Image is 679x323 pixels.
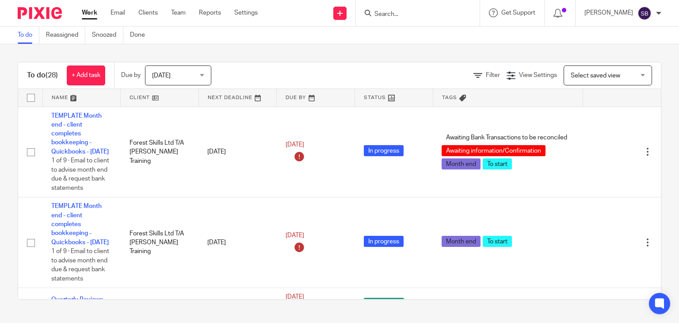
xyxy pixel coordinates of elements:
[121,71,141,80] p: Due by
[171,8,186,17] a: Team
[486,72,500,78] span: Filter
[51,296,103,303] a: Quarterly Reviews
[51,248,109,282] span: 1 of 9 · Email to client to advise month end due & request bank statements
[92,27,123,44] a: Snoozed
[364,298,404,309] span: Not started
[374,11,453,19] input: Search
[198,288,277,321] td: [DATE]
[46,72,58,79] span: (28)
[286,232,304,238] span: [DATE]
[18,27,39,44] a: To do
[199,8,221,17] a: Reports
[82,8,97,17] a: Work
[286,142,304,148] span: [DATE]
[501,10,535,16] span: Get Support
[51,158,109,191] span: 1 of 9 · Email to client to advise month end due & request bank statements
[198,197,277,288] td: [DATE]
[51,203,109,245] a: TEMPLATE Month end - client completes bookkeeping - Quickbooks - [DATE]
[442,158,481,169] span: Month end
[46,27,85,44] a: Reassigned
[519,72,557,78] span: View Settings
[286,294,304,300] span: [DATE]
[483,158,512,169] span: To start
[121,288,199,321] td: Kibworth Limited
[121,197,199,288] td: Forest Skills Ltd T/A [PERSON_NAME] Training
[483,236,512,247] span: To start
[138,8,158,17] a: Clients
[442,145,545,156] span: Awaiting information/Confirmation
[584,8,633,17] p: [PERSON_NAME]
[121,107,199,197] td: Forest Skills Ltd T/A [PERSON_NAME] Training
[111,8,125,17] a: Email
[130,27,152,44] a: Done
[637,6,652,20] img: svg%3E
[18,7,62,19] img: Pixie
[27,71,58,80] h1: To do
[67,65,105,85] a: + Add task
[442,95,457,100] span: Tags
[152,73,171,79] span: [DATE]
[442,236,481,247] span: Month end
[51,113,109,155] a: TEMPLATE Month end - client completes bookkeeping - Quickbooks - [DATE]
[442,132,572,143] span: Awaiting Bank Transactions to be reconciled
[571,73,620,79] span: Select saved view
[198,107,277,197] td: [DATE]
[234,8,258,17] a: Settings
[364,145,404,156] span: In progress
[364,236,404,247] span: In progress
